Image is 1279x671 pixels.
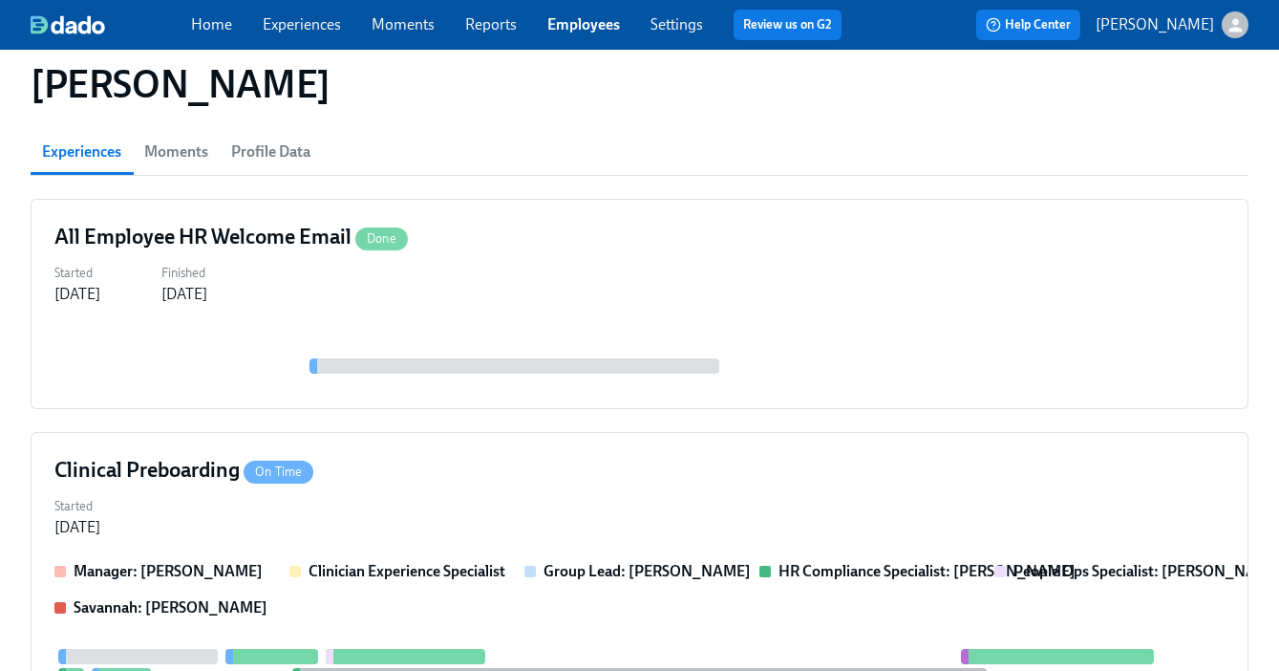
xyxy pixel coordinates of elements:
strong: Clinician Experience Specialist [309,562,505,580]
div: [DATE] [54,284,100,305]
strong: Savannah: [PERSON_NAME] [74,598,267,617]
p: [PERSON_NAME] [1096,14,1214,35]
span: Help Center [986,15,1071,34]
strong: HR Compliance Specialist: [PERSON_NAME] [778,562,1076,580]
span: On Time [244,465,313,479]
div: [DATE] [54,517,100,538]
strong: Manager: [PERSON_NAME] [74,562,263,580]
span: Moments [144,139,208,165]
a: Moments [372,15,435,33]
a: Settings [650,15,703,33]
a: Experiences [263,15,341,33]
strong: Group Lead: [PERSON_NAME] [544,562,751,580]
img: dado [31,15,105,34]
h4: Clinical Preboarding [54,456,313,485]
span: Experiences [42,139,121,165]
button: [PERSON_NAME] [1096,11,1248,38]
a: dado [31,15,191,34]
a: Employees [547,15,620,33]
label: Finished [161,263,207,284]
button: Review us on G2 [734,10,842,40]
a: Reports [465,15,517,33]
div: [DATE] [161,284,207,305]
label: Started [54,496,100,517]
span: Done [355,231,408,246]
a: Home [191,15,232,33]
a: Review us on G2 [743,15,832,34]
label: Started [54,263,100,284]
button: Help Center [976,10,1080,40]
h1: [PERSON_NAME] [31,61,330,107]
h4: All Employee HR Welcome Email [54,223,408,251]
span: Profile Data [231,139,310,165]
